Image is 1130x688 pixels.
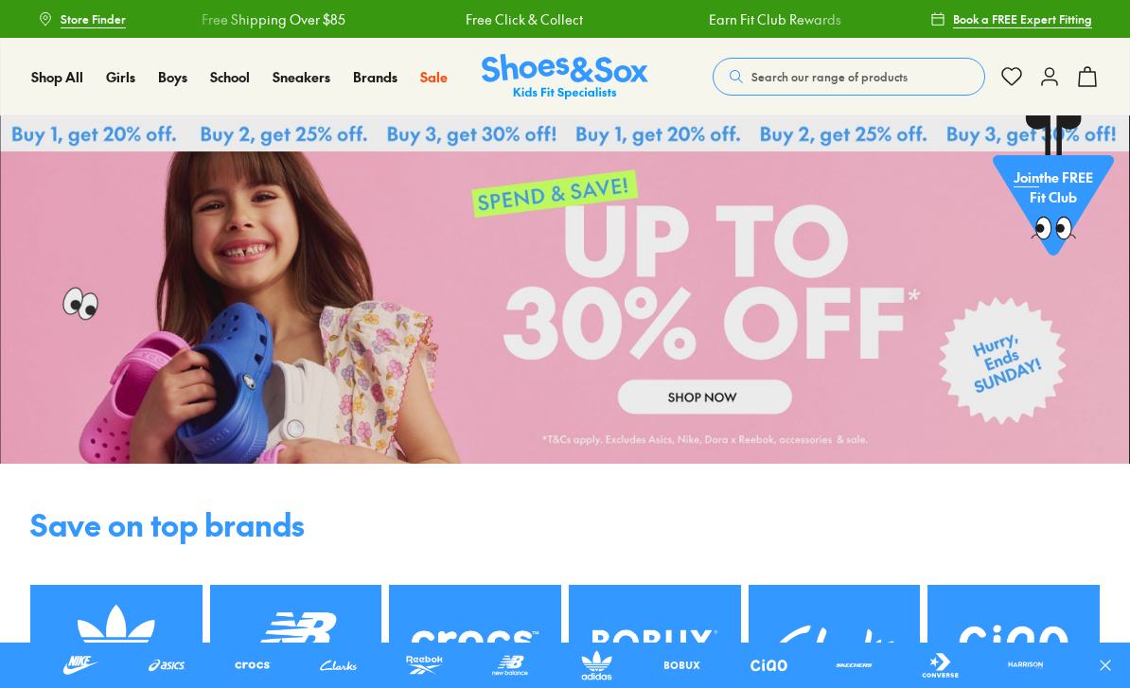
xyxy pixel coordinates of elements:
[31,67,83,87] a: Shop All
[430,9,547,29] a: Free Click & Collect
[420,67,448,86] span: Sale
[930,2,1092,36] a: Book a FREE Expert Fitting
[273,67,330,86] span: Sneakers
[106,67,135,86] span: Girls
[993,115,1114,266] a: Jointhe FREE Fit Club
[38,2,126,36] a: Store Finder
[1014,172,1039,191] span: Join
[61,10,126,27] span: Store Finder
[158,67,187,86] span: Boys
[31,67,83,86] span: Shop All
[210,67,250,86] span: School
[953,10,1092,27] span: Book a FREE Expert Fitting
[106,67,135,87] a: Girls
[751,68,908,85] span: Search our range of products
[482,54,648,100] img: SNS_Logo_Responsive.svg
[672,9,804,29] a: Earn Fit Club Rewards
[353,67,397,86] span: Brands
[420,67,448,87] a: Sale
[210,67,250,87] a: School
[993,157,1114,227] p: the FREE Fit Club
[166,9,309,29] a: Free Shipping Over $85
[353,67,397,87] a: Brands
[713,58,985,96] button: Search our range of products
[273,67,330,87] a: Sneakers
[482,54,648,100] a: Shoes & Sox
[158,67,187,87] a: Boys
